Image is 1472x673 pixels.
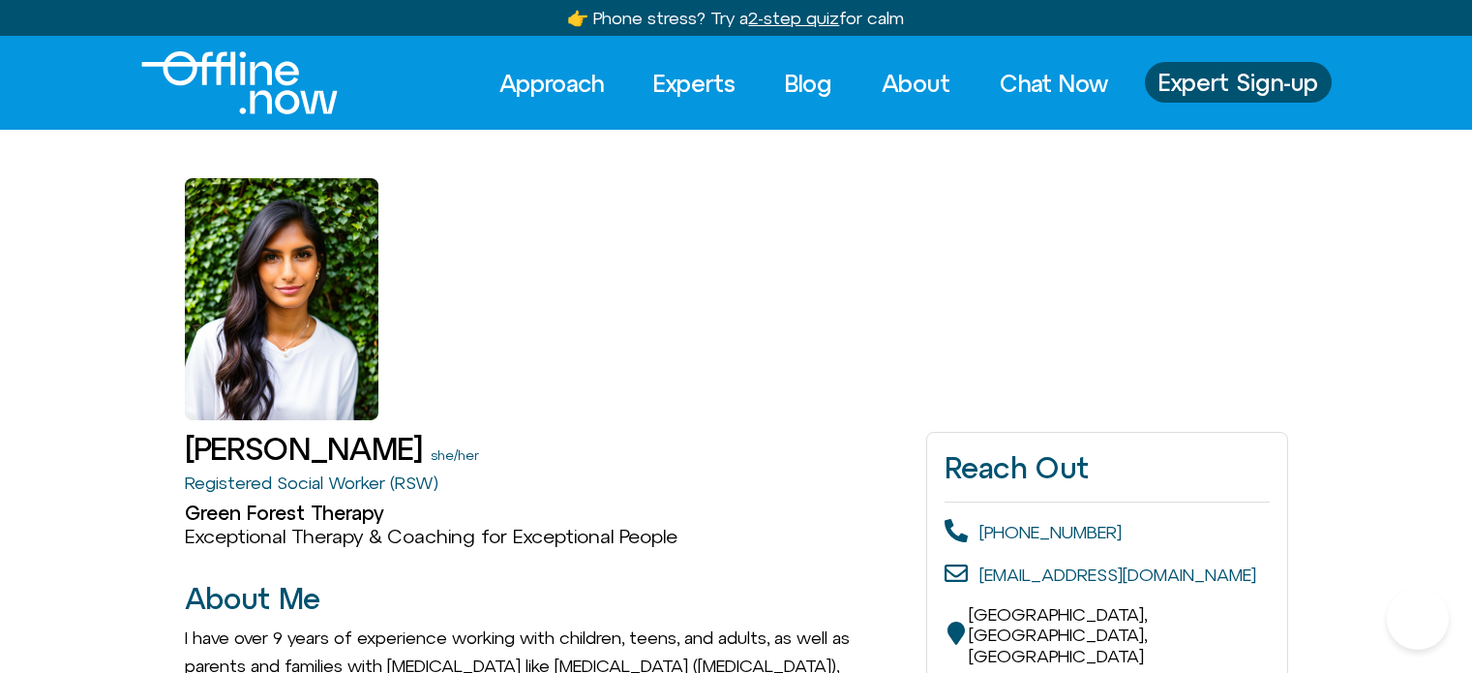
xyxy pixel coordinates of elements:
[141,51,338,114] img: Offline.Now logo in white. Text of the words offline.now with a line going through the "O"
[945,450,1269,485] h2: Reach Out
[185,502,908,525] h2: Green Forest Therapy
[185,473,438,493] a: Registered Social Worker (RSW)
[864,62,968,105] a: About
[1158,70,1318,95] span: Expert Sign-up
[979,565,1256,585] a: [EMAIL_ADDRESS][DOMAIN_NAME]
[969,604,1147,666] span: [GEOGRAPHIC_DATA], [GEOGRAPHIC_DATA], [GEOGRAPHIC_DATA]
[979,522,1122,542] a: [PHONE_NUMBER]
[767,62,850,105] a: Blog
[482,62,621,105] a: Approach
[982,62,1126,105] a: Chat Now
[1387,588,1449,650] iframe: Botpress
[185,583,908,615] h2: About Me
[567,8,904,28] a: 👉 Phone stress? Try a2-step quizfor calm
[185,525,908,548] h3: Exceptional Therapy & Coaching for Exceptional People
[482,62,1126,105] nav: Menu
[636,62,753,105] a: Experts
[748,8,839,28] u: 2-step quiz
[141,51,305,114] div: Logo
[431,447,479,463] a: she/her
[1145,62,1332,103] a: Expert Sign-up
[185,432,423,466] h1: [PERSON_NAME]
